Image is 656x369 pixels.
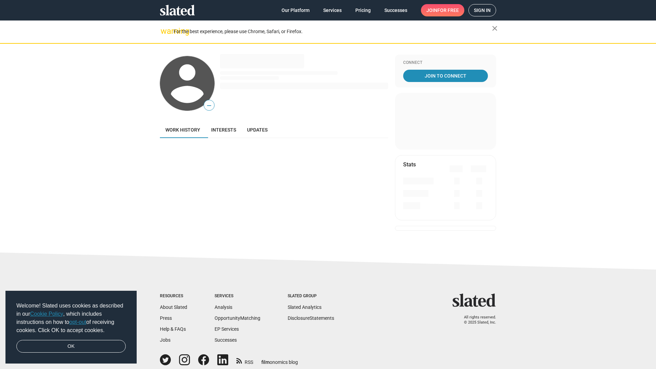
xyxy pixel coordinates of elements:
[426,4,459,16] span: Join
[161,27,169,35] mat-icon: warning
[318,4,347,16] a: Services
[236,355,253,366] a: RSS
[5,291,137,364] div: cookieconsent
[403,161,416,168] mat-card-title: Stats
[437,4,459,16] span: for free
[215,293,260,299] div: Services
[491,24,499,32] mat-icon: close
[261,354,298,366] a: filmonomics blog
[355,4,371,16] span: Pricing
[350,4,376,16] a: Pricing
[160,315,172,321] a: Press
[247,127,268,133] span: Updates
[276,4,315,16] a: Our Platform
[215,326,239,332] a: EP Services
[384,4,407,16] span: Successes
[457,315,496,325] p: All rights reserved. © 2025 Slated, Inc.
[160,337,170,343] a: Jobs
[288,304,322,310] a: Slated Analytics
[282,4,310,16] span: Our Platform
[174,27,492,36] div: For the best experience, please use Chrome, Safari, or Firefox.
[160,304,187,310] a: About Slated
[474,4,491,16] span: Sign in
[468,4,496,16] a: Sign in
[261,359,270,365] span: film
[421,4,464,16] a: Joinfor free
[405,70,487,82] span: Join To Connect
[160,326,186,332] a: Help & FAQs
[215,315,260,321] a: OpportunityMatching
[242,122,273,138] a: Updates
[160,122,206,138] a: Work history
[215,337,237,343] a: Successes
[403,70,488,82] a: Join To Connect
[206,122,242,138] a: Interests
[69,319,86,325] a: opt-out
[403,60,488,66] div: Connect
[16,302,126,334] span: Welcome! Slated uses cookies as described in our , which includes instructions on how to of recei...
[211,127,236,133] span: Interests
[379,4,413,16] a: Successes
[215,304,232,310] a: Analysis
[16,340,126,353] a: dismiss cookie message
[160,293,187,299] div: Resources
[204,101,214,110] span: —
[165,127,200,133] span: Work history
[323,4,342,16] span: Services
[288,293,334,299] div: Slated Group
[30,311,63,317] a: Cookie Policy
[288,315,334,321] a: DisclosureStatements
